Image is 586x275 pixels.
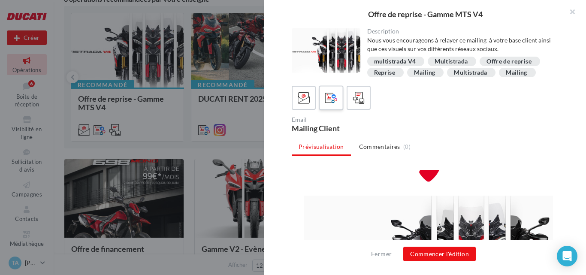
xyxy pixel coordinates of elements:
div: Multistrada [454,70,487,76]
div: Multistrada [435,58,468,65]
div: Mailing [414,70,435,76]
div: Mailing Client [292,124,425,132]
img: Visuel_Offre_Remise_MTS_Emailing.jpg [12,26,261,150]
div: multistrada V4 [374,58,416,65]
div: Email [292,117,425,123]
div: Description [367,28,559,34]
div: Reprise [374,70,395,76]
button: Fermer [368,249,395,259]
div: Nous vous encourageons à relayer ce mailing à votre base client ainsi que ces visuels sur vos dif... [367,36,559,53]
div: Offre de reprise [486,58,532,65]
div: Offre de reprise - Gamme MTS V4 [278,10,572,18]
button: Commencer l'édition [403,247,476,261]
span: (0) [403,143,411,150]
div: Mailing [506,70,527,76]
span: Commentaires [359,142,400,151]
div: Open Intercom Messenger [557,246,577,266]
